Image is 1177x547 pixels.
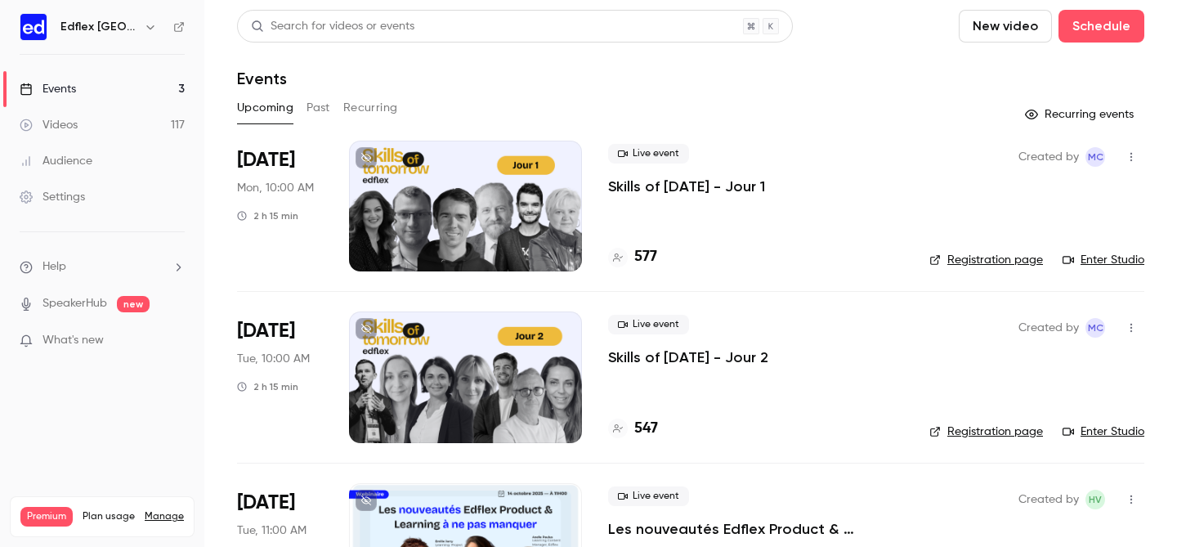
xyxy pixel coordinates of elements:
button: Recurring events [1018,101,1144,128]
img: Edflex France [20,14,47,40]
span: Live event [608,486,689,506]
span: new [117,296,150,312]
span: Tue, 11:00 AM [237,522,307,539]
span: Live event [608,144,689,164]
button: Past [307,95,330,121]
span: Manon Cousin [1085,318,1105,338]
a: SpeakerHub [43,295,107,312]
a: Registration page [929,424,1043,440]
button: Schedule [1058,10,1144,43]
div: Search for videos or events [251,18,414,35]
span: Premium [20,507,73,527]
button: Upcoming [237,95,293,121]
span: MC [1088,318,1103,338]
span: Mon, 10:00 AM [237,180,314,196]
button: Recurring [343,95,398,121]
a: Manage [145,510,184,523]
span: HV [1089,490,1102,509]
a: Enter Studio [1063,424,1144,440]
a: Les nouveautés Edflex Product & Learning à ne pas manquer [608,519,903,539]
h1: Events [237,69,287,88]
span: Manon Cousin [1085,147,1105,167]
a: Skills of [DATE] - Jour 1 [608,177,765,196]
span: What's new [43,332,104,349]
li: help-dropdown-opener [20,258,185,276]
span: [DATE] [237,147,295,173]
span: Live event [608,315,689,334]
span: Created by [1018,318,1079,338]
span: Help [43,258,66,276]
a: Skills of [DATE] - Jour 2 [608,347,768,367]
span: MC [1088,147,1103,167]
span: Plan usage [83,510,135,523]
a: Enter Studio [1063,252,1144,268]
span: [DATE] [237,490,295,516]
div: 2 h 15 min [237,209,298,222]
div: Settings [20,189,85,205]
iframe: Noticeable Trigger [165,334,185,348]
div: Events [20,81,76,97]
div: Sep 23 Tue, 10:00 AM (Europe/Berlin) [237,312,323,442]
span: Hélène VENTURINI [1085,490,1105,509]
div: 2 h 15 min [237,380,298,393]
a: 547 [608,418,658,440]
h4: 547 [634,418,658,440]
a: 577 [608,246,657,268]
span: [DATE] [237,318,295,344]
h4: 577 [634,246,657,268]
button: New video [959,10,1052,43]
div: Videos [20,117,78,133]
div: Sep 22 Mon, 10:00 AM (Europe/Berlin) [237,141,323,271]
span: Created by [1018,490,1079,509]
span: Created by [1018,147,1079,167]
div: Audience [20,153,92,169]
span: Tue, 10:00 AM [237,351,310,367]
h6: Edflex [GEOGRAPHIC_DATA] [60,19,137,35]
a: Registration page [929,252,1043,268]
